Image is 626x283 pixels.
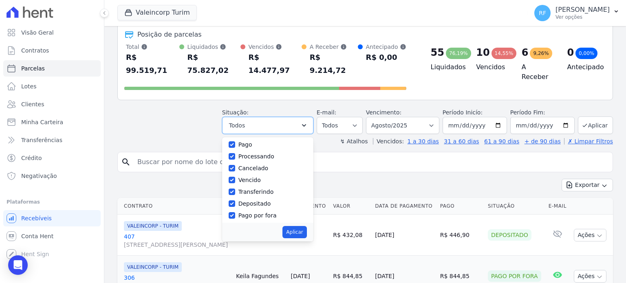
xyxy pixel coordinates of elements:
button: Exportar [562,179,613,191]
div: 10 [476,46,489,59]
div: Total [126,43,179,51]
div: 55 [431,46,444,59]
div: 9,26% [530,48,552,59]
div: 0 [567,46,574,59]
div: R$ 0,00 [366,51,406,64]
label: Cancelado [238,165,268,171]
a: Transferências [3,132,101,148]
div: Antecipado [366,43,406,51]
a: Lotes [3,78,101,94]
div: Plataformas [7,197,97,207]
label: Situação: [222,109,249,116]
label: Período Inicío: [443,109,483,116]
span: Parcelas [21,64,45,72]
span: Todos [229,121,245,130]
div: 14,55% [492,48,517,59]
th: Situação [485,198,545,215]
h4: A Receber [522,62,554,82]
label: Pago [238,141,252,148]
a: Minha Carteira [3,114,101,130]
a: ✗ Limpar Filtros [564,138,613,145]
th: E-mail [545,198,570,215]
div: R$ 99.519,71 [126,51,179,77]
button: Aplicar [578,116,613,134]
label: E-mail: [317,109,337,116]
td: R$ 432,08 [330,215,372,256]
a: 1 a 30 dias [408,138,439,145]
div: Open Intercom Messenger [8,255,28,275]
label: Vencido [238,177,261,183]
h4: Liquidados [431,62,463,72]
span: Clientes [21,100,44,108]
th: Pago [437,198,485,215]
a: Negativação [3,168,101,184]
span: Contratos [21,46,49,55]
td: [DATE] [372,215,437,256]
i: search [121,157,131,167]
div: 6 [522,46,529,59]
th: Data de Pagamento [372,198,437,215]
a: Conta Hent [3,228,101,244]
span: Crédito [21,154,42,162]
button: Aplicar [282,226,306,238]
label: Depositado [238,200,271,207]
th: Valor [330,198,372,215]
div: Posição de parcelas [137,30,202,39]
div: R$ 9.214,72 [310,51,358,77]
a: Visão Geral [3,24,101,41]
th: Contrato [117,198,233,215]
div: R$ 75.827,02 [187,51,240,77]
a: Contratos [3,42,101,59]
a: 61 a 90 dias [484,138,519,145]
h4: Vencidos [476,62,509,72]
td: R$ 446,90 [437,215,485,256]
a: [DATE] [291,273,310,279]
label: Vencimento: [366,109,401,116]
label: Transferindo [238,189,274,195]
div: 76,19% [446,48,471,59]
button: Ações [574,270,606,283]
span: RF [539,10,546,16]
span: [STREET_ADDRESS][PERSON_NAME] [124,241,229,249]
button: Ações [574,229,606,241]
label: Vencidos: [373,138,404,145]
span: VALEINCORP - TURIM [124,221,182,231]
span: VALEINCORP - TURIM [124,262,182,272]
span: Conta Hent [21,232,53,240]
h4: Antecipado [567,62,600,72]
label: Processando [238,153,274,160]
a: + de 90 dias [525,138,561,145]
div: Depositado [488,229,531,241]
div: Pago por fora [488,270,541,282]
span: Lotes [21,82,37,90]
span: Negativação [21,172,57,180]
button: Todos [222,117,313,134]
a: Crédito [3,150,101,166]
a: 31 a 60 dias [444,138,479,145]
p: Ver opções [555,14,610,20]
span: Transferências [21,136,62,144]
a: 407[STREET_ADDRESS][PERSON_NAME] [124,233,229,249]
label: ↯ Atalhos [340,138,368,145]
a: Recebíveis [3,210,101,226]
span: Recebíveis [21,214,52,222]
input: Buscar por nome do lote ou do cliente [132,154,609,170]
span: Minha Carteira [21,118,63,126]
div: R$ 14.477,97 [249,51,302,77]
a: Parcelas [3,60,101,77]
a: Clientes [3,96,101,112]
span: Visão Geral [21,29,54,37]
div: Vencidos [249,43,302,51]
label: Período Fim: [510,108,575,117]
p: [PERSON_NAME] [555,6,610,14]
button: Valeincorp Turim [117,5,197,20]
div: A Receber [310,43,358,51]
label: Pago por fora [238,212,277,219]
div: Liquidados [187,43,240,51]
button: RF [PERSON_NAME] Ver opções [528,2,626,24]
div: 0,00% [575,48,597,59]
